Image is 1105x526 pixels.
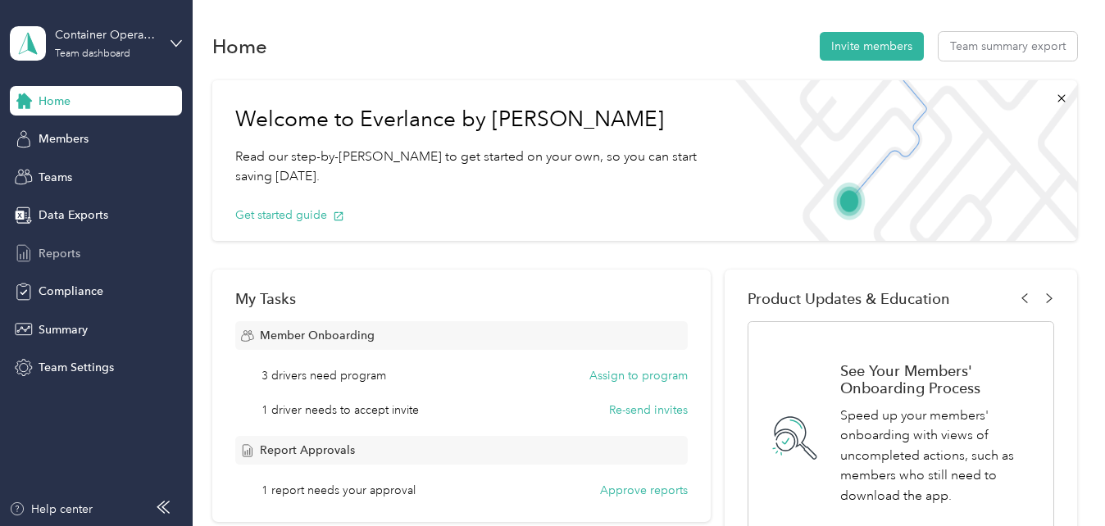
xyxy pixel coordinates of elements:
button: Help center [9,501,93,518]
img: Welcome to everlance [721,80,1076,241]
button: Get started guide [235,206,344,224]
span: Member Onboarding [260,327,375,344]
button: Assign to program [589,367,688,384]
h1: Welcome to Everlance by [PERSON_NAME] [235,107,698,133]
iframe: Everlance-gr Chat Button Frame [1013,434,1105,526]
div: My Tasks [235,290,688,307]
p: Speed up your members' onboarding with views of uncompleted actions, such as members who still ne... [840,406,1035,506]
span: Report Approvals [260,442,355,459]
span: 1 driver needs to accept invite [261,401,419,419]
span: 3 drivers need program [261,367,386,384]
span: Team Settings [39,359,114,376]
button: Invite members [820,32,924,61]
h1: See Your Members' Onboarding Process [840,362,1035,397]
span: Reports [39,245,80,262]
span: Summary [39,321,88,338]
div: Team dashboard [55,49,130,59]
span: 1 report needs your approval [261,482,416,499]
span: Compliance [39,283,103,300]
p: Read our step-by-[PERSON_NAME] to get started on your own, so you can start saving [DATE]. [235,147,698,187]
span: Data Exports [39,206,108,224]
button: Re-send invites [609,401,688,419]
span: Members [39,130,89,147]
span: Product Updates & Education [748,290,950,307]
h1: Home [212,38,267,55]
div: Container Operations [55,26,157,43]
button: Approve reports [600,482,688,499]
span: Home [39,93,70,110]
span: Teams [39,169,72,186]
button: Team summary export [939,32,1077,61]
